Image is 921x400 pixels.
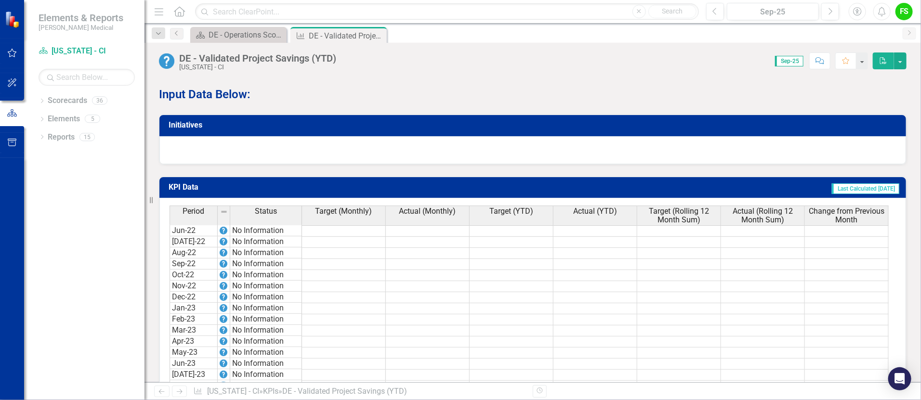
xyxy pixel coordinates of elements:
span: Search [662,7,683,15]
img: EPrye+mTK9pvt+TU27aWpTKctATH3YPfOpp6JwpcOnVRu8ICjoSzQQ4ga9ifFOM3l6IArfXMrAt88bUovrqVHL8P7rjhUPFG0... [220,238,227,245]
strong: Input Data Below: [159,88,250,101]
span: Target (Rolling 12 Month Sum) [639,207,719,224]
img: EPrye+mTK9pvt+TU27aWpTKctATH3YPfOpp6JwpcOnVRu8ICjoSzQQ4ga9ifFOM3l6IArfXMrAt88bUovrqVHL8P7rjhUPFG0... [220,315,227,323]
img: EPrye+mTK9pvt+TU27aWpTKctATH3YPfOpp6JwpcOnVRu8ICjoSzQQ4ga9ifFOM3l6IArfXMrAt88bUovrqVHL8P7rjhUPFG0... [220,348,227,356]
span: Actual (Monthly) [399,207,456,216]
span: Actual (YTD) [573,207,617,216]
img: EPrye+mTK9pvt+TU27aWpTKctATH3YPfOpp6JwpcOnVRu8ICjoSzQQ4ga9ifFOM3l6IArfXMrAt88bUovrqVHL8P7rjhUPFG0... [220,282,227,290]
div: DE - Validated Project Savings (YTD) [179,53,336,64]
td: No Information [230,247,302,258]
a: [US_STATE] - CI [207,387,259,396]
td: Jan-23 [170,303,218,314]
img: EPrye+mTK9pvt+TU27aWpTKctATH3YPfOpp6JwpcOnVRu8ICjoSzQQ4ga9ifFOM3l6IArfXMrAt88bUovrqVHL8P7rjhUPFG0... [220,227,227,234]
td: Dec-22 [170,292,218,303]
span: Change from Previous Month [807,207,886,224]
td: Feb-23 [170,314,218,325]
td: No Information [230,281,302,292]
span: Target (YTD) [489,207,533,216]
img: 8DAGhfEEPCf229AAAAAElFTkSuQmCC [220,208,228,216]
a: DE - Operations Scorecard Overview [193,29,284,41]
td: No Information [230,236,302,247]
input: Search ClearPoint... [195,3,699,20]
span: Target (Monthly) [316,207,372,216]
img: EPrye+mTK9pvt+TU27aWpTKctATH3YPfOpp6JwpcOnVRu8ICjoSzQQ4ga9ifFOM3l6IArfXMrAt88bUovrqVHL8P7rjhUPFG0... [220,260,227,268]
img: EPrye+mTK9pvt+TU27aWpTKctATH3YPfOpp6JwpcOnVRu8ICjoSzQQ4ga9ifFOM3l6IArfXMrAt88bUovrqVHL8P7rjhUPFG0... [220,249,227,257]
button: FS [895,3,913,20]
span: Actual (Rolling 12 Month Sum) [723,207,803,224]
span: Status [255,207,277,216]
img: EPrye+mTK9pvt+TU27aWpTKctATH3YPfOpp6JwpcOnVRu8ICjoSzQQ4ga9ifFOM3l6IArfXMrAt88bUovrqVHL8P7rjhUPFG0... [220,326,227,334]
td: No Information [230,380,302,391]
div: DE - Operations Scorecard Overview [209,29,284,41]
img: EPrye+mTK9pvt+TU27aWpTKctATH3YPfOpp6JwpcOnVRu8ICjoSzQQ4ga9ifFOM3l6IArfXMrAt88bUovrqVHL8P7rjhUPFG0... [220,371,227,378]
a: Elements [48,114,80,125]
td: No Information [230,292,302,303]
td: No Information [230,303,302,314]
td: Apr-23 [170,336,218,347]
span: Sep-25 [775,56,803,66]
div: » » [193,386,526,397]
td: May-23 [170,347,218,358]
td: No Information [230,325,302,336]
h3: KPI Data [169,183,391,192]
img: ClearPoint Strategy [4,10,22,28]
td: Aug-22 [170,247,218,258]
img: EPrye+mTK9pvt+TU27aWpTKctATH3YPfOpp6JwpcOnVRu8ICjoSzQQ4ga9ifFOM3l6IArfXMrAt88bUovrqVHL8P7rjhUPFG0... [220,360,227,367]
div: 36 [92,97,107,105]
input: Search Below... [39,69,135,86]
button: Search [648,5,697,18]
a: Scorecards [48,95,87,106]
td: No Information [230,225,302,236]
td: No Information [230,270,302,281]
img: EPrye+mTK9pvt+TU27aWpTKctATH3YPfOpp6JwpcOnVRu8ICjoSzQQ4ga9ifFOM3l6IArfXMrAt88bUovrqVHL8P7rjhUPFG0... [220,304,227,312]
img: EPrye+mTK9pvt+TU27aWpTKctATH3YPfOpp6JwpcOnVRu8ICjoSzQQ4ga9ifFOM3l6IArfXMrAt88bUovrqVHL8P7rjhUPFG0... [220,337,227,345]
button: Sep-25 [727,3,819,20]
td: Mar-23 [170,325,218,336]
small: [PERSON_NAME] Medical [39,24,123,31]
td: [DATE]-22 [170,236,218,247]
span: Elements & Reports [39,12,123,24]
span: Last Calculated [DATE] [832,183,899,194]
a: KPIs [263,387,278,396]
div: 15 [79,133,95,141]
span: Period [183,207,205,216]
td: Nov-22 [170,281,218,292]
div: Sep-25 [730,6,816,18]
img: EPrye+mTK9pvt+TU27aWpTKctATH3YPfOpp6JwpcOnVRu8ICjoSzQQ4ga9ifFOM3l6IArfXMrAt88bUovrqVHL8P7rjhUPFG0... [220,271,227,279]
h3: Initiatives [169,121,900,129]
td: No Information [230,347,302,358]
td: No Information [230,336,302,347]
td: Oct-22 [170,270,218,281]
td: Sep-22 [170,258,218,270]
td: No Information [230,369,302,380]
div: DE - Validated Project Savings (YTD) [309,30,384,42]
td: [DATE]-23 [170,369,218,380]
td: Jun-23 [170,358,218,369]
img: No Information [159,53,174,69]
td: Aug-23 [170,380,218,391]
img: EPrye+mTK9pvt+TU27aWpTKctATH3YPfOpp6JwpcOnVRu8ICjoSzQQ4ga9ifFOM3l6IArfXMrAt88bUovrqVHL8P7rjhUPFG0... [220,382,227,389]
img: EPrye+mTK9pvt+TU27aWpTKctATH3YPfOpp6JwpcOnVRu8ICjoSzQQ4ga9ifFOM3l6IArfXMrAt88bUovrqVHL8P7rjhUPFG0... [220,293,227,301]
a: [US_STATE] - CI [39,46,135,57]
div: 5 [85,115,100,123]
td: No Information [230,258,302,270]
a: Reports [48,132,75,143]
td: No Information [230,358,302,369]
div: [US_STATE] - CI [179,64,336,71]
td: Jun-22 [170,225,218,236]
div: DE - Validated Project Savings (YTD) [282,387,407,396]
td: No Information [230,314,302,325]
div: Open Intercom Messenger [888,367,911,390]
